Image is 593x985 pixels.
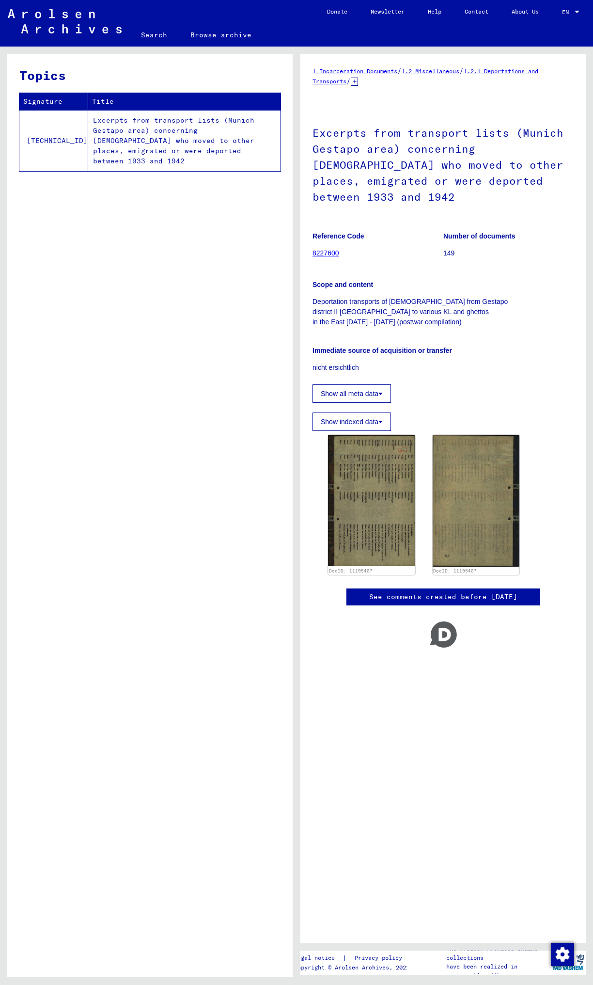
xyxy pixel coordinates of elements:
[402,67,459,75] a: 1.2 Miscellaneous
[562,9,573,16] span: EN
[312,363,574,373] p: nicht ersichtlich
[446,945,550,962] p: The Arolsen Archives online collections
[294,963,414,972] p: Copyright © Arolsen Archives, 2021
[312,297,574,327] p: Deportation transports of [DEMOGRAPHIC_DATA] from Gestapo district II [GEOGRAPHIC_DATA] to variou...
[459,66,464,75] span: /
[328,435,415,566] img: 001.jpg
[443,248,574,258] p: 149
[443,232,515,240] b: Number of documents
[312,232,364,240] b: Reference Code
[294,953,414,963] div: |
[446,962,550,980] p: have been realized in partnership with
[312,249,339,257] a: 8227600
[346,77,351,85] span: /
[397,66,402,75] span: /
[551,943,574,966] img: Change consent
[312,281,373,288] b: Scope and content
[312,413,391,431] button: Show indexed data
[179,23,263,47] a: Browse archive
[347,953,414,963] a: Privacy policy
[312,111,574,217] h1: Excerpts from transport lists (Munich Gestapo area) concerning [DEMOGRAPHIC_DATA] who moved to ot...
[88,110,281,171] td: Excerpts from transport lists (Munich Gestapo area) concerning [DEMOGRAPHIC_DATA] who moved to ot...
[19,93,88,110] th: Signature
[433,435,520,567] img: 002.jpg
[329,568,373,573] a: DocID: 11195407
[312,384,391,403] button: Show all meta data
[19,66,280,85] h3: Topics
[433,568,477,573] a: DocID: 11195407
[312,67,397,75] a: 1 Incarceration Documents
[8,9,122,33] img: Arolsen_neg.svg
[294,953,343,963] a: Legal notice
[19,110,88,171] td: [TECHNICAL_ID]
[550,942,574,966] div: Change consent
[312,347,452,354] b: Immediate source of acquisition or transfer
[88,93,281,110] th: Title
[129,23,179,47] a: Search
[369,592,517,602] a: See comments created before [DATE]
